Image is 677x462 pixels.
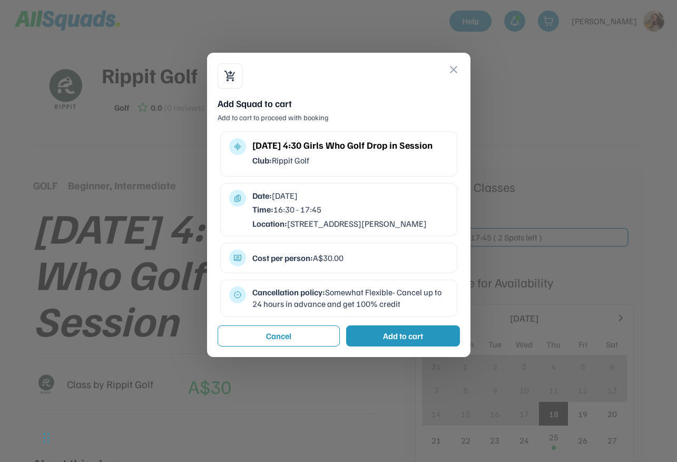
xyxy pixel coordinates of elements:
button: Cancel [218,325,340,346]
div: Add to cart [383,330,423,342]
strong: Location: [252,218,287,229]
div: 16:30 - 17:45 [252,204,448,215]
strong: Cancellation policy: [252,287,325,297]
button: shopping_cart_checkout [224,70,237,82]
strong: Date: [252,190,272,201]
strong: Cost per person: [252,253,313,263]
div: A$30.00 [252,252,448,264]
button: close [447,63,460,76]
div: Add to cart to proceed with booking [218,112,460,123]
div: Add Squad to cart [218,97,460,110]
div: Somewhat Flexible- Cancel up to 24 hours in advance and get 100% credit [252,286,448,310]
div: [DATE] [252,190,448,201]
div: Rippit Golf [252,155,448,166]
div: [DATE] 4:30 Girls Who Golf Drop in Session [252,138,448,152]
div: [STREET_ADDRESS][PERSON_NAME] [252,218,448,229]
button: multitrack_audio [233,142,242,151]
strong: Time: [252,204,273,215]
strong: Club: [252,155,272,166]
